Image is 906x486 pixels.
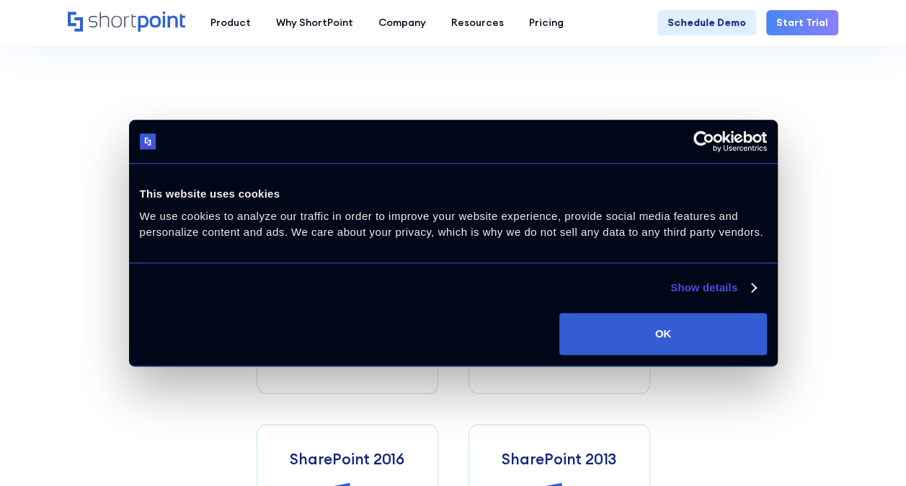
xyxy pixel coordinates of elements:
a: Why ShortPoint [264,10,366,35]
button: OK [559,313,766,355]
div: Company [378,15,426,30]
a: Pricing [517,10,577,35]
iframe: Chat Widget [834,417,906,486]
a: Usercentrics Cookiebot - opens in a new window [641,131,767,152]
a: Product [198,10,264,35]
a: Company [366,10,439,35]
a: Home [68,12,185,33]
a: Resources [439,10,517,35]
span: We use cookies to analyze our traffic in order to improve your website experience, provide social... [140,210,763,239]
div: Resources [451,15,504,30]
a: Show details [670,279,755,296]
h3: SharePoint 2013 [502,450,616,468]
div: Why ShortPoint [276,15,353,30]
img: logo [140,133,156,150]
a: Schedule Demo [657,10,756,35]
div: This website uses cookies [140,185,767,203]
h3: SharePoint 2016 [290,450,404,468]
div: Product [210,15,251,30]
div: Pricing [529,15,564,30]
a: Start Trial [766,10,838,35]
